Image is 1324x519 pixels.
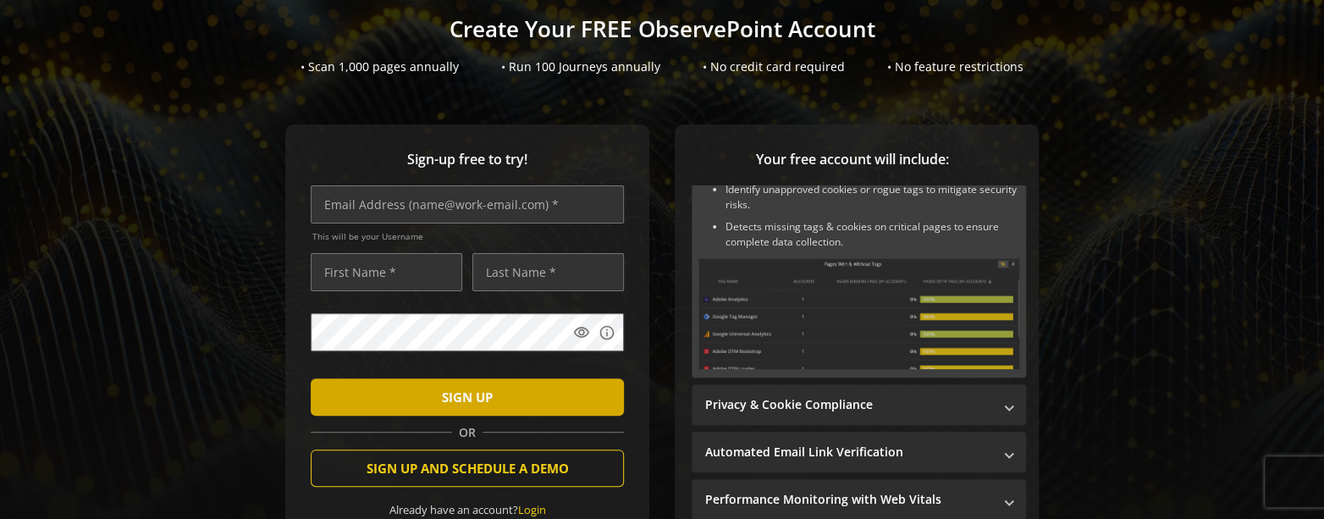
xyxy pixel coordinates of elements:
[725,182,1019,213] li: Identify unapproved cookies or rogue tags to mitigate security risks.
[301,58,459,75] div: • Scan 1,000 pages annually
[312,230,624,242] span: This will be your Username
[725,219,1019,250] li: Detects missing tags & cookies on critical pages to ensure complete data collection.
[518,502,546,517] a: Login
[311,185,624,224] input: Email Address (name@work-email.com) *
[692,150,1013,169] span: Your free account will include:
[705,396,992,413] mat-panel-title: Privacy & Cookie Compliance
[311,378,624,416] button: SIGN UP
[472,253,624,291] input: Last Name *
[367,453,569,483] span: SIGN UP AND SCHEDULE A DEMO
[501,58,660,75] div: • Run 100 Journeys annually
[703,58,845,75] div: • No credit card required
[705,491,992,508] mat-panel-title: Performance Monitoring with Web Vitals
[692,384,1026,425] mat-expansion-panel-header: Privacy & Cookie Compliance
[311,253,462,291] input: First Name *
[692,145,1026,378] div: Sitewide Inventory & Monitoring
[599,324,615,341] mat-icon: info
[311,150,624,169] span: Sign-up free to try!
[705,444,992,461] mat-panel-title: Automated Email Link Verification
[442,382,493,412] span: SIGN UP
[692,432,1026,472] mat-expansion-panel-header: Automated Email Link Verification
[452,424,483,441] span: OR
[698,258,1019,369] img: Sitewide Inventory & Monitoring
[311,450,624,487] button: SIGN UP AND SCHEDULE A DEMO
[887,58,1023,75] div: • No feature restrictions
[573,324,590,341] mat-icon: visibility
[311,502,624,518] div: Already have an account?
